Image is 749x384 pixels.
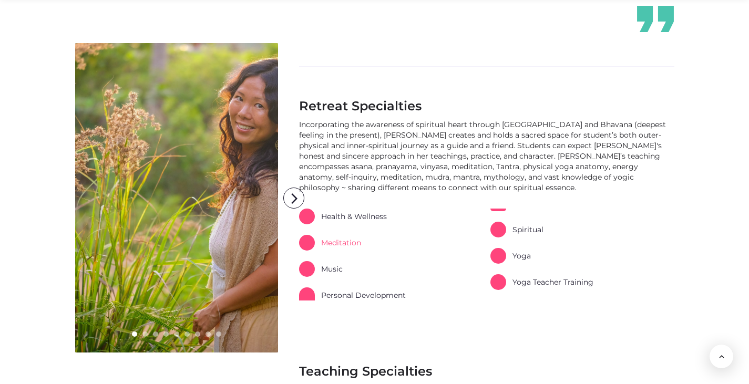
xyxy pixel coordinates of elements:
a: Music [299,261,343,277]
div: Incorporating the awareness of spiritual heart through [GEOGRAPHIC_DATA] and Bhavana (deepest fee... [299,119,674,193]
a: Yoga [490,248,531,264]
h3: Teaching Specialties [299,364,674,379]
a: Health & Wellness [299,209,387,224]
a: Yoga Teacher Training [490,274,593,290]
a: Spiritual [490,222,543,237]
a: Meditation [299,235,361,251]
i: format_quote [624,3,687,35]
h3: Retreat Specialties [299,98,674,114]
i: arrow_forward_ios [284,188,305,209]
